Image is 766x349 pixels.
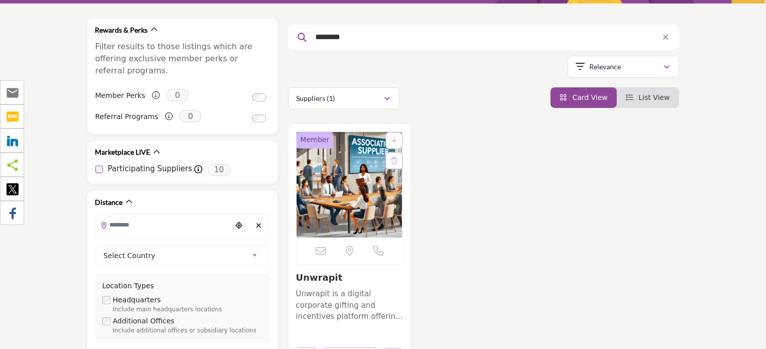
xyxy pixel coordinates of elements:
span: Select Country [103,250,248,262]
span: Card View [572,93,607,101]
input: Search Location [96,215,231,235]
label: Member Perks [95,87,146,104]
h3: Unwrapit [296,272,404,283]
button: Suppliers (1) [288,87,400,109]
div: Location Types [102,281,263,291]
a: View Card [560,93,608,101]
input: Switch to Member Perks [252,93,266,101]
span: 10 [208,164,230,176]
div: Choose your current location [231,215,246,237]
label: Referral Programs [95,108,159,126]
p: Relevance [589,62,621,72]
a: Add To List [391,137,397,145]
div: Include main headquarters locations [113,305,263,314]
a: Unwrapit [296,272,343,283]
span: List View [639,93,670,101]
label: Participating Suppliers [108,163,192,175]
button: Relevance [568,56,679,78]
h2: Rewards & Perks [95,25,148,35]
p: Unwrapit is a digital corporate gifting and incentives platform offering a fully brandable and pe... [296,288,404,322]
a: View List [626,93,670,101]
span: 0 [179,110,202,123]
a: Unwrapit is a digital corporate gifting and incentives platform offering a fully brandable and pe... [296,286,404,322]
label: Headquarters [113,295,161,305]
img: Unwrapit [297,132,403,238]
li: List View [617,87,679,108]
div: Clear search location [251,215,267,237]
p: Filter results to those listings which are offering exclusive member perks or referral programs. [95,41,270,77]
span: Member [301,135,330,145]
div: Include additional offices or subsidiary locations [113,326,263,335]
h2: Distance [95,197,123,207]
a: Open Listing in new tab [297,132,403,238]
input: Participating Suppliers checkbox [95,166,103,173]
p: Suppliers (1) [297,93,335,103]
input: Switch to Referral Programs [252,114,266,123]
li: Card View [551,87,617,108]
span: 0 [166,89,189,101]
h2: Marketplace LIVE [95,147,151,157]
label: Additional Offices [113,316,175,326]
